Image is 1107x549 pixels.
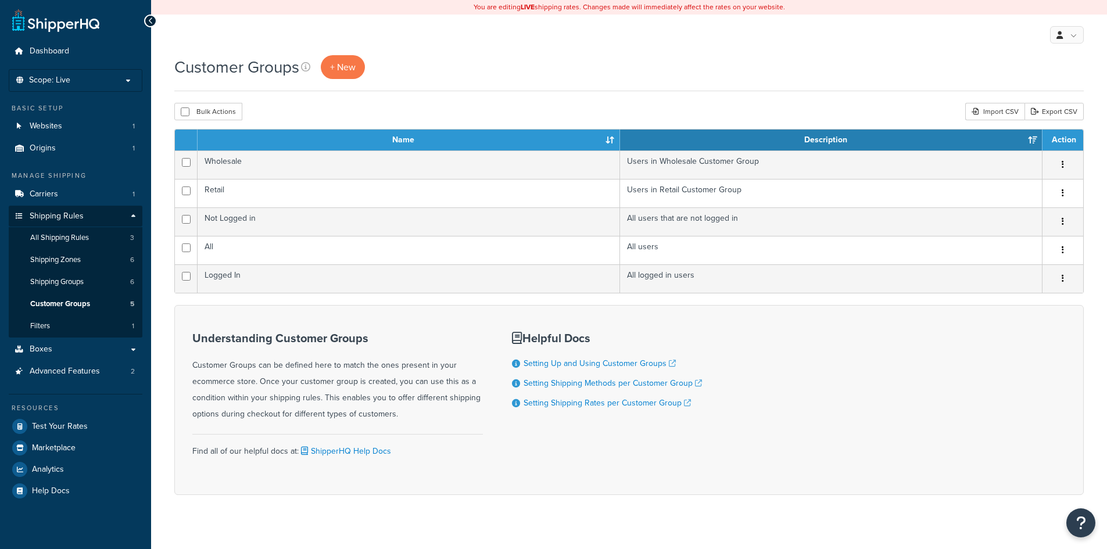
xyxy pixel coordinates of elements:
[9,315,142,337] a: Filters 1
[132,121,135,131] span: 1
[130,233,134,243] span: 3
[9,138,142,159] li: Origins
[9,437,142,458] a: Marketplace
[9,459,142,480] a: Analytics
[965,103,1024,120] div: Import CSV
[620,264,1042,293] td: All logged in users
[9,271,142,293] li: Shipping Groups
[30,143,56,153] span: Origins
[198,150,620,179] td: Wholesale
[9,227,142,249] a: All Shipping Rules 3
[32,486,70,496] span: Help Docs
[9,171,142,181] div: Manage Shipping
[32,422,88,432] span: Test Your Rates
[620,207,1042,236] td: All users that are not logged in
[30,321,50,331] span: Filters
[198,207,620,236] td: Not Logged in
[9,206,142,338] li: Shipping Rules
[620,130,1042,150] th: Description: activate to sort column ascending
[9,339,142,360] a: Boxes
[9,271,142,293] a: Shipping Groups 6
[174,56,299,78] h1: Customer Groups
[30,345,52,354] span: Boxes
[30,367,100,376] span: Advanced Features
[132,143,135,153] span: 1
[192,332,483,345] h3: Understanding Customer Groups
[30,189,58,199] span: Carriers
[512,332,702,345] h3: Helpful Docs
[132,189,135,199] span: 1
[198,264,620,293] td: Logged In
[299,445,391,457] a: ShipperHQ Help Docs
[130,277,134,287] span: 6
[198,236,620,264] td: All
[9,249,142,271] a: Shipping Zones 6
[1066,508,1095,537] button: Open Resource Center
[9,315,142,337] li: Filters
[30,121,62,131] span: Websites
[521,2,535,12] b: LIVE
[130,255,134,265] span: 6
[9,416,142,437] a: Test Your Rates
[32,443,76,453] span: Marketplace
[1024,103,1084,120] a: Export CSV
[192,434,483,460] div: Find all of our helpful docs at:
[330,60,356,74] span: + New
[620,179,1042,207] td: Users in Retail Customer Group
[9,103,142,113] div: Basic Setup
[174,103,242,120] button: Bulk Actions
[321,55,365,79] a: + New
[30,46,69,56] span: Dashboard
[30,211,84,221] span: Shipping Rules
[198,130,620,150] th: Name: activate to sort column ascending
[524,357,676,369] a: Setting Up and Using Customer Groups
[524,397,691,409] a: Setting Shipping Rates per Customer Group
[620,150,1042,179] td: Users in Wholesale Customer Group
[30,255,81,265] span: Shipping Zones
[30,277,84,287] span: Shipping Groups
[12,9,99,32] a: ShipperHQ Home
[9,41,142,62] a: Dashboard
[9,361,142,382] a: Advanced Features 2
[9,249,142,271] li: Shipping Zones
[9,293,142,315] a: Customer Groups 5
[198,179,620,207] td: Retail
[9,116,142,137] a: Websites 1
[192,332,483,422] div: Customer Groups can be defined here to match the ones present in your ecommerce store. Once your ...
[9,184,142,205] li: Carriers
[9,184,142,205] a: Carriers 1
[9,116,142,137] li: Websites
[1042,130,1083,150] th: Action
[130,299,134,309] span: 5
[9,361,142,382] li: Advanced Features
[30,233,89,243] span: All Shipping Rules
[524,377,702,389] a: Setting Shipping Methods per Customer Group
[9,480,142,501] a: Help Docs
[9,403,142,413] div: Resources
[9,138,142,159] a: Origins 1
[32,465,64,475] span: Analytics
[131,367,135,376] span: 2
[9,227,142,249] li: All Shipping Rules
[30,299,90,309] span: Customer Groups
[29,76,70,85] span: Scope: Live
[132,321,134,331] span: 1
[9,206,142,227] a: Shipping Rules
[620,236,1042,264] td: All users
[9,293,142,315] li: Customer Groups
